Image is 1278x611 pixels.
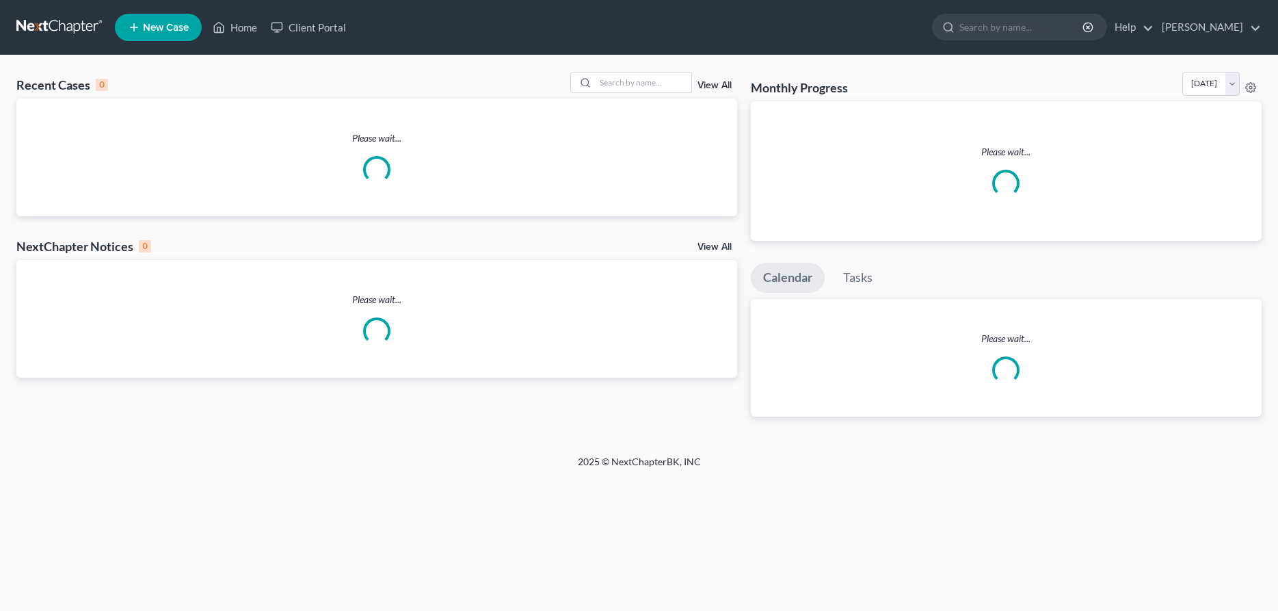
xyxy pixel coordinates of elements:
a: Client Portal [264,15,353,40]
a: Tasks [831,263,885,293]
a: Calendar [751,263,825,293]
a: Help [1108,15,1154,40]
h3: Monthly Progress [751,79,848,96]
a: [PERSON_NAME] [1155,15,1261,40]
a: View All [697,242,732,252]
p: Please wait... [16,131,737,145]
div: 0 [96,79,108,91]
div: 0 [139,240,151,252]
div: 2025 © NextChapterBK, INC [250,455,1029,480]
p: Please wait... [762,145,1251,159]
div: Recent Cases [16,77,108,93]
p: Please wait... [16,293,737,307]
div: NextChapter Notices [16,238,151,255]
input: Search by name... [959,14,1084,40]
input: Search by name... [596,73,691,92]
a: Home [206,15,264,40]
a: View All [697,81,732,90]
span: New Case [143,23,189,33]
p: Please wait... [751,332,1262,346]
